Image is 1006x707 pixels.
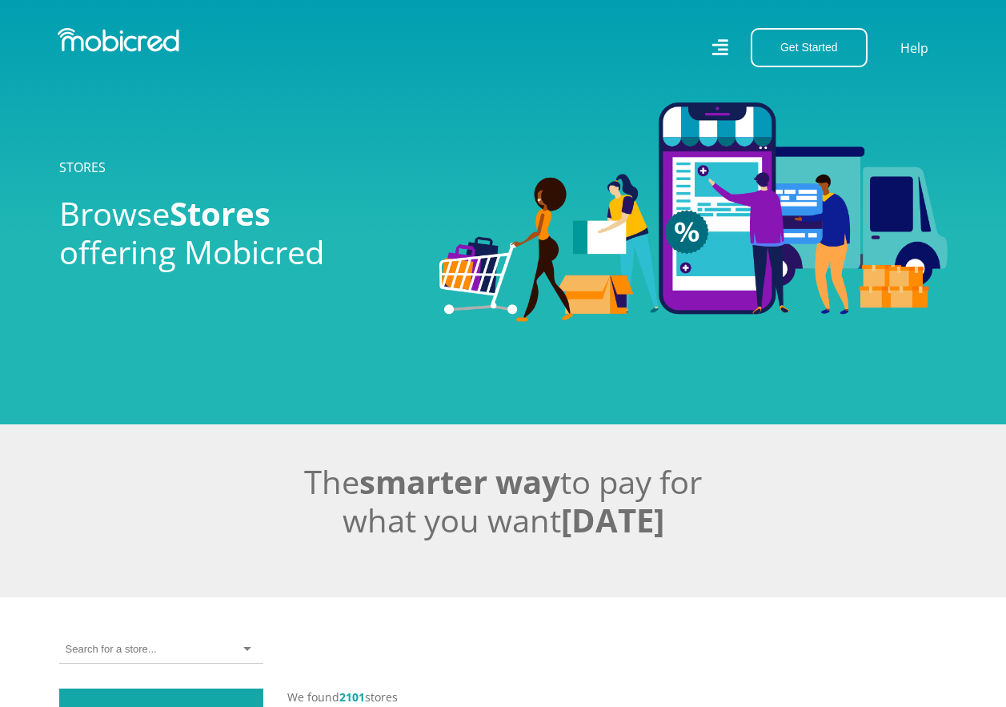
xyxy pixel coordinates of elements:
[58,28,179,52] img: Mobicred
[339,689,365,705] span: 2101
[59,159,106,176] a: STORES
[170,191,271,235] span: Stores
[287,689,948,705] p: We found stores
[751,28,868,67] button: Get Started
[59,195,415,271] h2: Browse offering Mobicred
[439,102,948,322] img: Stores
[66,642,156,657] input: Search for a store...
[900,38,929,58] a: Help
